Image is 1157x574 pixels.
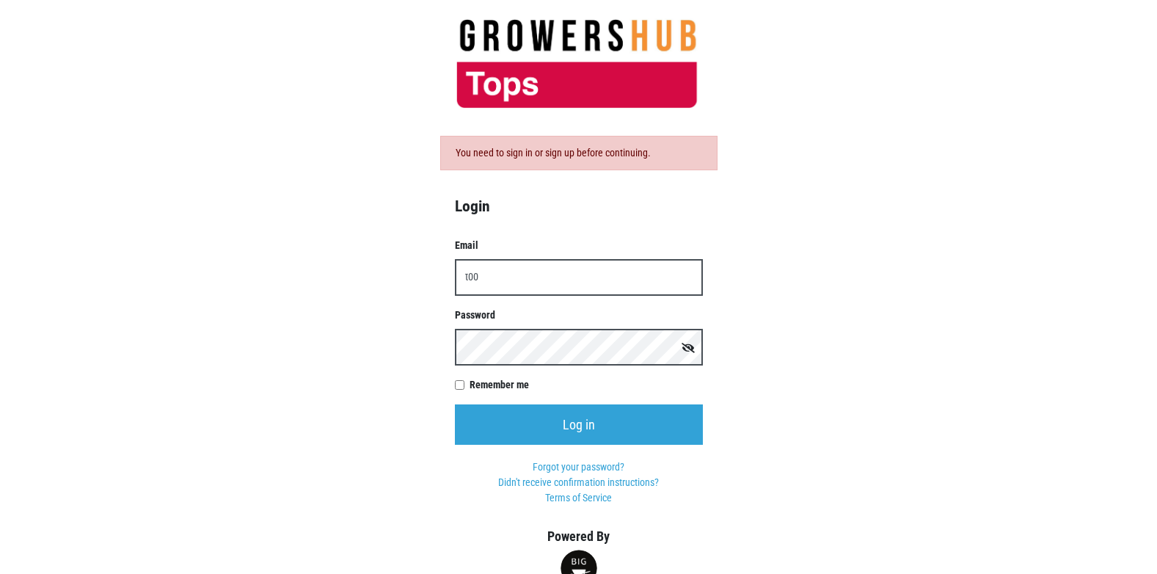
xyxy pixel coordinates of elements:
label: Password [455,308,703,323]
h5: Powered By [432,528,726,545]
a: Terms of Service [545,492,612,504]
div: You need to sign in or sign up before continuing. [440,136,718,170]
label: Remember me [470,377,703,393]
h4: Login [455,197,703,216]
label: Email [455,238,703,253]
img: 279edf242af8f9d49a69d9d2afa010fb.png [432,18,726,109]
a: Forgot your password? [533,461,624,473]
a: Didn't receive confirmation instructions? [498,476,659,488]
input: Log in [455,404,703,445]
